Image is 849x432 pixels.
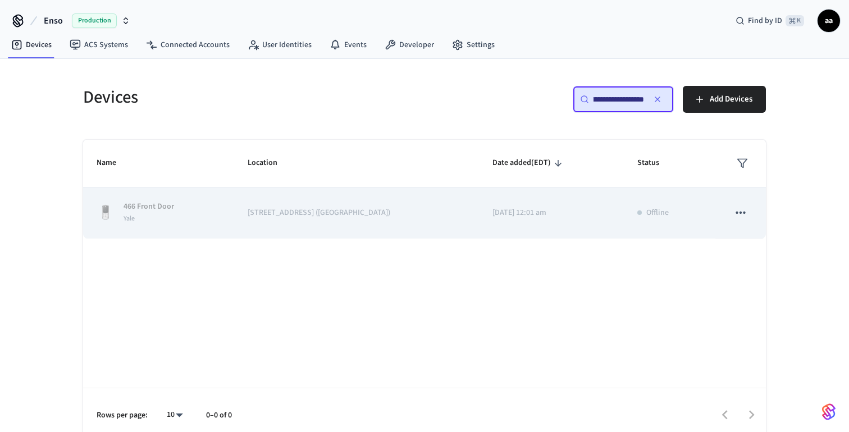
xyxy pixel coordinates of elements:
[637,154,674,172] span: Status
[492,207,610,219] p: [DATE] 12:01 am
[443,35,504,55] a: Settings
[748,15,782,26] span: Find by ID
[206,410,232,421] p: 0–0 of 0
[646,207,669,219] p: Offline
[492,154,565,172] span: Date added(EDT)
[727,11,813,31] div: Find by ID⌘ K
[710,92,752,107] span: Add Devices
[72,13,117,28] span: Production
[97,154,131,172] span: Name
[137,35,239,55] a: Connected Accounts
[786,15,804,26] span: ⌘ K
[321,35,376,55] a: Events
[61,35,137,55] a: ACS Systems
[44,14,63,27] span: Enso
[97,410,148,421] p: Rows per page:
[822,403,836,421] img: SeamLogoGradient.69752ec5.svg
[239,35,321,55] a: User Identities
[248,154,292,172] span: Location
[124,201,174,213] p: 466 Front Door
[83,86,418,109] h5: Devices
[97,204,115,222] img: Yale Assure Touchscreen Wifi Smart Lock, Satin Nickel, Front
[161,407,188,423] div: 10
[819,11,839,31] span: aa
[2,35,61,55] a: Devices
[376,35,443,55] a: Developer
[248,207,465,219] p: [STREET_ADDRESS] ([GEOGRAPHIC_DATA])
[83,140,766,238] table: sticky table
[818,10,840,32] button: aa
[683,86,766,113] button: Add Devices
[124,214,135,223] span: Yale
